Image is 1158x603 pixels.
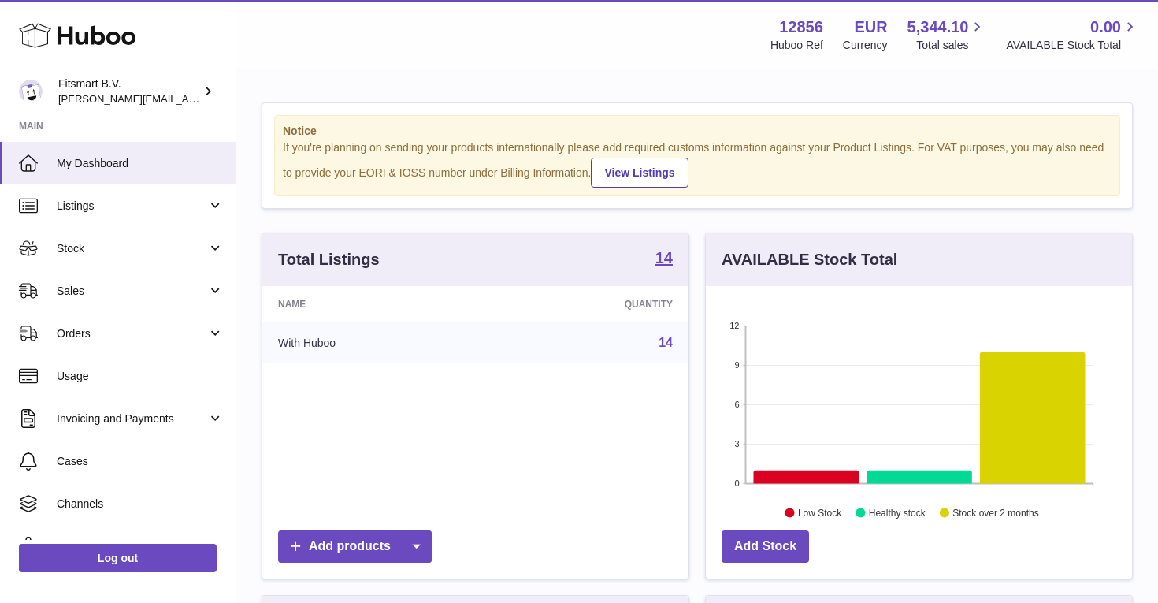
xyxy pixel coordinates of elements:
span: Settings [57,539,224,554]
a: View Listings [591,158,688,188]
a: Add products [278,530,432,563]
a: Add Stock [722,530,809,563]
text: Stock over 2 months [952,507,1038,518]
text: 0 [734,478,739,488]
div: If you're planning on sending your products internationally please add required customs informati... [283,140,1112,188]
text: 3 [734,439,739,449]
div: Huboo Ref [770,38,823,53]
span: Usage [57,369,224,384]
div: Currency [843,38,888,53]
td: With Huboo [262,322,487,363]
span: 0.00 [1090,17,1121,38]
span: Sales [57,284,207,299]
span: 5,344.10 [907,17,969,38]
img: jonathan@leaderoo.com [19,80,43,103]
span: Cases [57,454,224,469]
h3: Total Listings [278,249,380,270]
text: 12 [729,321,739,330]
strong: Notice [283,124,1112,139]
strong: 12856 [779,17,823,38]
a: 0.00 AVAILABLE Stock Total [1006,17,1139,53]
a: 5,344.10 Total sales [907,17,987,53]
h3: AVAILABLE Stock Total [722,249,897,270]
span: Listings [57,199,207,214]
text: 9 [734,360,739,370]
text: Low Stock [798,507,842,518]
span: Total sales [916,38,986,53]
strong: 14 [655,250,673,266]
a: 14 [659,336,673,349]
th: Quantity [487,286,688,322]
span: AVAILABLE Stock Total [1006,38,1139,53]
span: Orders [57,326,207,341]
text: 6 [734,400,739,409]
a: Log out [19,544,217,572]
span: Channels [57,497,224,512]
text: Healthy stock [869,507,926,518]
a: 14 [655,250,673,269]
span: My Dashboard [57,156,224,171]
strong: EUR [854,17,887,38]
div: Fitsmart B.V. [58,76,200,106]
th: Name [262,286,487,322]
span: Stock [57,241,207,256]
span: [PERSON_NAME][EMAIL_ADDRESS][DOMAIN_NAME] [58,92,316,105]
span: Invoicing and Payments [57,411,207,426]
